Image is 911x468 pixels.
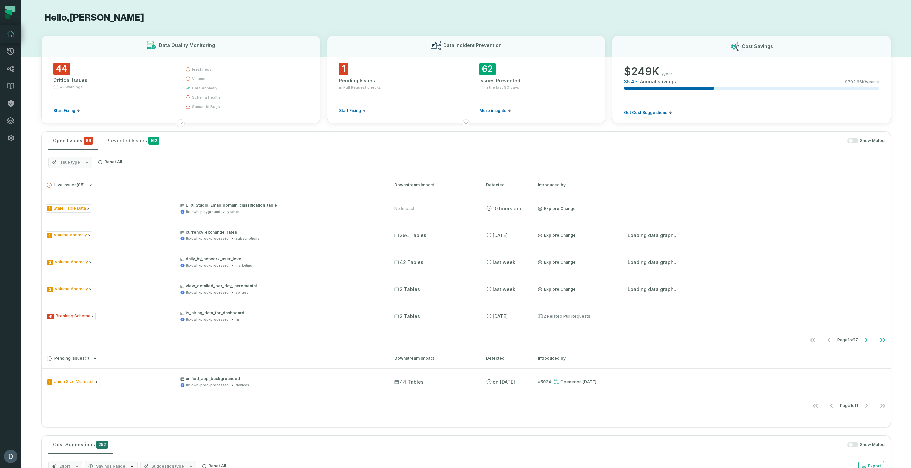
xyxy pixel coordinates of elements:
a: Get Cost Suggestions [624,110,672,115]
div: ltx-dwh-prod-processed [186,263,229,268]
p: currency_exchange_rates [180,230,382,235]
relative-time: Jul 23, 2025, 5:33 PM GMT+3 [577,379,596,384]
button: Cost Savings$249K/year35.4%Annual savings$702.66K/yearGet Cost Suggestions [612,36,891,123]
div: Introduced by [538,355,598,361]
div: Detected [486,182,526,188]
span: $ 702.66K /year [845,79,875,85]
button: Go to first page [805,333,821,347]
a: Start Fixing [339,108,366,113]
span: critical issues and errors combined [84,137,93,145]
span: 44 Tables [394,379,424,385]
div: Pending Issues(1) [42,368,891,414]
span: volume [192,76,205,81]
div: Opened [554,379,596,384]
span: /year [662,71,672,77]
button: Data Incident Prevention1Pending Issuesin Pull Request checksStart Fixing62Issues PreventedIn the... [327,36,606,123]
a: More insights [479,108,511,113]
p: Loading data graph... [628,286,678,293]
div: hr [236,317,239,322]
span: Severity [47,379,52,385]
a: #5934Opened[DATE] 5:33:43 PM [538,379,596,385]
h3: Cost Savings [742,43,773,50]
span: Issue Type [46,258,93,266]
span: Pending Issues ( 1 ) [47,356,89,361]
relative-time: Aug 31, 2025, 5:34 AM GMT+3 [493,259,515,265]
span: Issue Type [46,285,93,293]
img: avatar of Daniel Lahyani [4,450,17,463]
div: ab_test [236,290,248,295]
a: 2 related pull requests [538,313,590,319]
ul: Page 1 of 17 [805,333,891,347]
span: Start Fixing [339,108,361,113]
span: 252 [96,441,108,449]
button: Data Quality Monitoring44Critical Issues41 WarningsStart Fixingfreshnessvolumedata anomalyschema ... [41,36,320,123]
span: Annual savings [640,78,676,85]
a: Explore Change [538,206,576,211]
span: Severity [47,206,52,211]
div: Show Muted [167,138,885,144]
span: 41 Warnings [60,84,83,90]
button: Pending Issues(1) [47,356,382,361]
span: Issue Type [46,312,96,320]
div: No Impact [394,206,414,211]
h3: Data Quality Monitoring [159,42,215,49]
span: freshness [192,67,212,72]
button: Issue type [48,157,92,168]
span: semantic bugs [192,104,220,109]
span: Issue Type [46,231,92,239]
span: 44 [53,63,70,75]
span: Issue Type [46,204,91,213]
a: Explore Change [538,233,576,238]
relative-time: Aug 27, 2025, 1:55 PM GMT+3 [493,313,508,319]
button: Go to previous page [821,333,837,347]
span: 162 [148,137,159,145]
relative-time: Aug 29, 2025, 5:34 AM GMT+3 [493,286,515,292]
h3: Data Incident Prevention [443,42,502,49]
span: Issue type [59,160,80,165]
span: $ 249K [624,65,659,78]
span: 1 [339,63,348,75]
nav: pagination [42,333,891,347]
button: Open Issues [48,132,98,150]
p: unified_app_backgrounded [180,376,382,381]
div: ltx-dwh-prod-processed [186,236,229,241]
span: In the last 90 days [485,85,519,90]
span: schema health [192,95,220,100]
div: Critical Issues [53,77,173,84]
relative-time: Jul 23, 2025, 5:45 PM GMT+3 [493,379,515,385]
div: ltx-dwh-prod-processed [186,317,229,322]
button: Prevented Issues [101,132,165,150]
ul: Page 1 of 1 [807,399,891,412]
button: Go to last page [875,399,891,412]
button: Go to previous page [824,399,840,412]
p: LTX_Studio_Email_domain_classification_table [180,203,382,208]
button: Go to first page [807,399,823,412]
div: Show Muted [116,442,885,448]
span: Severity [47,314,54,319]
a: Explore Change [538,260,576,265]
span: Live Issues ( 85 ) [47,183,85,188]
div: Pending Issues [339,77,453,84]
div: devices [236,383,249,388]
div: Detected [486,355,526,361]
div: marketing [236,263,252,268]
button: Go to last page [875,333,891,347]
span: Get Cost Suggestions [624,110,667,115]
span: 42 Tables [394,259,423,266]
div: ycahen [227,209,240,214]
span: data anomaly [192,85,217,91]
span: 62 [479,63,496,75]
div: Downstream Impact [394,182,474,188]
button: Go to next page [858,333,874,347]
div: Downstream Impact [394,355,474,361]
span: Severity [47,287,53,292]
nav: pagination [42,399,891,412]
p: ts_hiring_data_for_dashboard [180,310,382,316]
button: Reset All [95,157,125,167]
button: Go to next page [858,399,874,412]
relative-time: Sep 7, 2025, 5:25 AM GMT+3 [493,206,523,211]
p: daily_by_network_user_level [180,256,382,262]
span: Severity [47,233,52,238]
div: ltx-dwh-prod-processed [186,290,229,295]
p: view_detailed_per_day_incremental [180,283,382,289]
